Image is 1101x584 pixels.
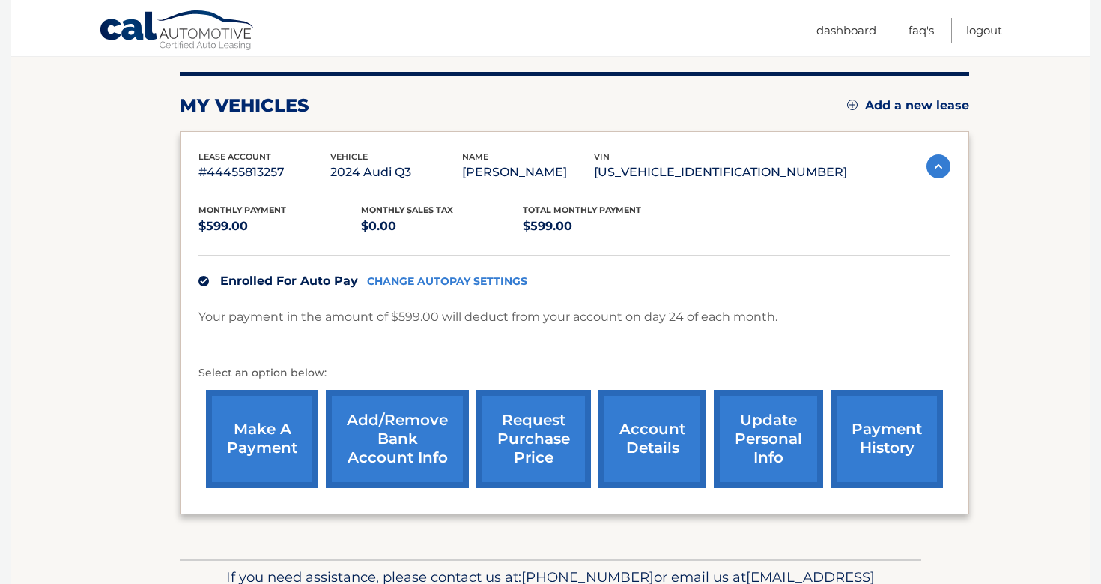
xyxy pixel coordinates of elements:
a: payment history [831,390,943,488]
span: Monthly sales Tax [361,205,453,215]
a: account details [598,390,706,488]
a: Cal Automotive [99,10,256,53]
span: lease account [198,151,271,162]
img: check.svg [198,276,209,286]
img: accordion-active.svg [926,154,950,178]
span: Monthly Payment [198,205,286,215]
span: name [462,151,488,162]
span: Total Monthly Payment [523,205,641,215]
p: [PERSON_NAME] [462,162,594,183]
a: CHANGE AUTOPAY SETTINGS [367,275,527,288]
span: vehicle [330,151,368,162]
p: Select an option below: [198,364,950,382]
a: Add/Remove bank account info [326,390,469,488]
a: Add a new lease [847,98,969,113]
a: Dashboard [816,18,876,43]
p: $599.00 [198,216,361,237]
h2: my vehicles [180,94,309,117]
p: #44455813257 [198,162,330,183]
p: [US_VEHICLE_IDENTIFICATION_NUMBER] [594,162,847,183]
p: $599.00 [523,216,685,237]
a: request purchase price [476,390,591,488]
a: FAQ's [909,18,934,43]
a: make a payment [206,390,318,488]
p: 2024 Audi Q3 [330,162,462,183]
p: $0.00 [361,216,524,237]
img: add.svg [847,100,858,110]
p: Your payment in the amount of $599.00 will deduct from your account on day 24 of each month. [198,307,777,328]
a: Logout [966,18,1002,43]
span: Enrolled For Auto Pay [220,274,358,288]
span: vin [594,151,610,162]
a: update personal info [714,390,823,488]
